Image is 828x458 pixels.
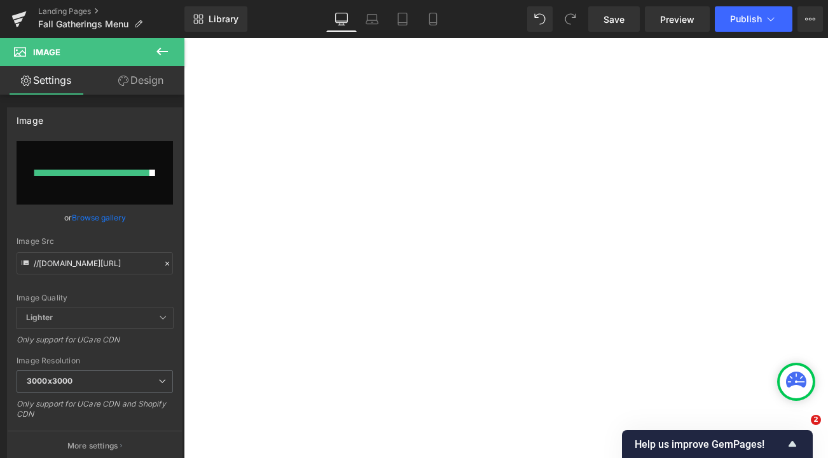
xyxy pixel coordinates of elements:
button: Show survey - Help us improve GemPages! [635,436,800,452]
div: or [17,211,173,224]
a: Browse gallery [72,206,126,229]
span: Fall Gatherings Menu [38,19,128,29]
a: Laptop [357,6,387,32]
span: Preview [660,13,694,26]
a: Mobile [418,6,448,32]
div: Image Resolution [17,356,173,365]
b: Lighter [26,313,53,322]
div: Only support for UCare CDN and Shopify CDN [17,399,173,428]
a: New Library [184,6,247,32]
span: 2 [811,415,821,425]
span: Help us improve GemPages! [635,438,785,450]
span: Image [33,47,60,57]
span: Save [604,13,624,26]
div: Image Quality [17,293,173,302]
a: Tablet [387,6,418,32]
div: Image [17,108,43,126]
a: Landing Pages [38,6,184,17]
button: Redo [558,6,583,32]
button: More [797,6,823,32]
button: Publish [715,6,792,32]
div: Image Src [17,237,173,246]
p: More settings [67,440,118,452]
iframe: Intercom live chat [785,415,815,445]
a: Design [95,66,187,95]
span: Publish [730,14,762,24]
div: Only support for UCare CDN [17,335,173,353]
a: Preview [645,6,710,32]
span: Library [209,13,238,25]
input: Link [17,252,173,274]
a: Desktop [326,6,357,32]
button: Undo [527,6,553,32]
b: 3000x3000 [27,376,72,386]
